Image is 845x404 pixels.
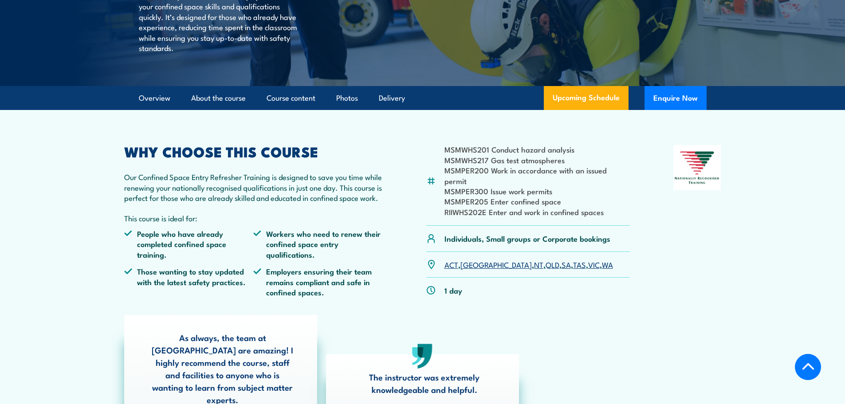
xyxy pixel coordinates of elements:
[645,86,707,110] button: Enquire Now
[124,172,383,203] p: Our Confined Space Entry Refresher Training is designed to save you time while renewing your nati...
[124,228,254,259] li: People who have already completed confined space training.
[267,86,315,110] a: Course content
[444,259,613,270] p: , , , , , , ,
[191,86,246,110] a: About the course
[444,144,630,154] li: MSMWHS201 Conduct hazard analysis
[588,259,600,270] a: VIC
[444,165,630,186] li: MSMPER200 Work in accordance with an issued permit
[534,259,543,270] a: NT
[573,259,586,270] a: TAS
[444,196,630,206] li: MSMPER205 Enter confined space
[253,266,383,297] li: Employers ensuring their team remains compliant and safe in confined spaces.
[444,233,610,243] p: Individuals, Small groups or Corporate bookings
[602,259,613,270] a: WA
[444,207,630,217] li: RIIWHS202E Enter and work in confined spaces
[444,259,458,270] a: ACT
[352,371,497,396] p: The instructor was extremely knowledgeable and helpful.
[444,285,462,295] p: 1 day
[139,86,170,110] a: Overview
[444,186,630,196] li: MSMPER300 Issue work permits
[460,259,532,270] a: [GEOGRAPHIC_DATA]
[253,228,383,259] li: Workers who need to renew their confined space entry qualifications.
[562,259,571,270] a: SA
[544,86,629,110] a: Upcoming Schedule
[336,86,358,110] a: Photos
[124,266,254,297] li: Those wanting to stay updated with the latest safety practices.
[124,145,383,157] h2: WHY CHOOSE THIS COURSE
[444,155,630,165] li: MSMWHS217 Gas test atmospheres
[124,213,383,223] p: This course is ideal for:
[546,259,559,270] a: QLD
[673,145,721,190] img: Nationally Recognised Training logo.
[379,86,405,110] a: Delivery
